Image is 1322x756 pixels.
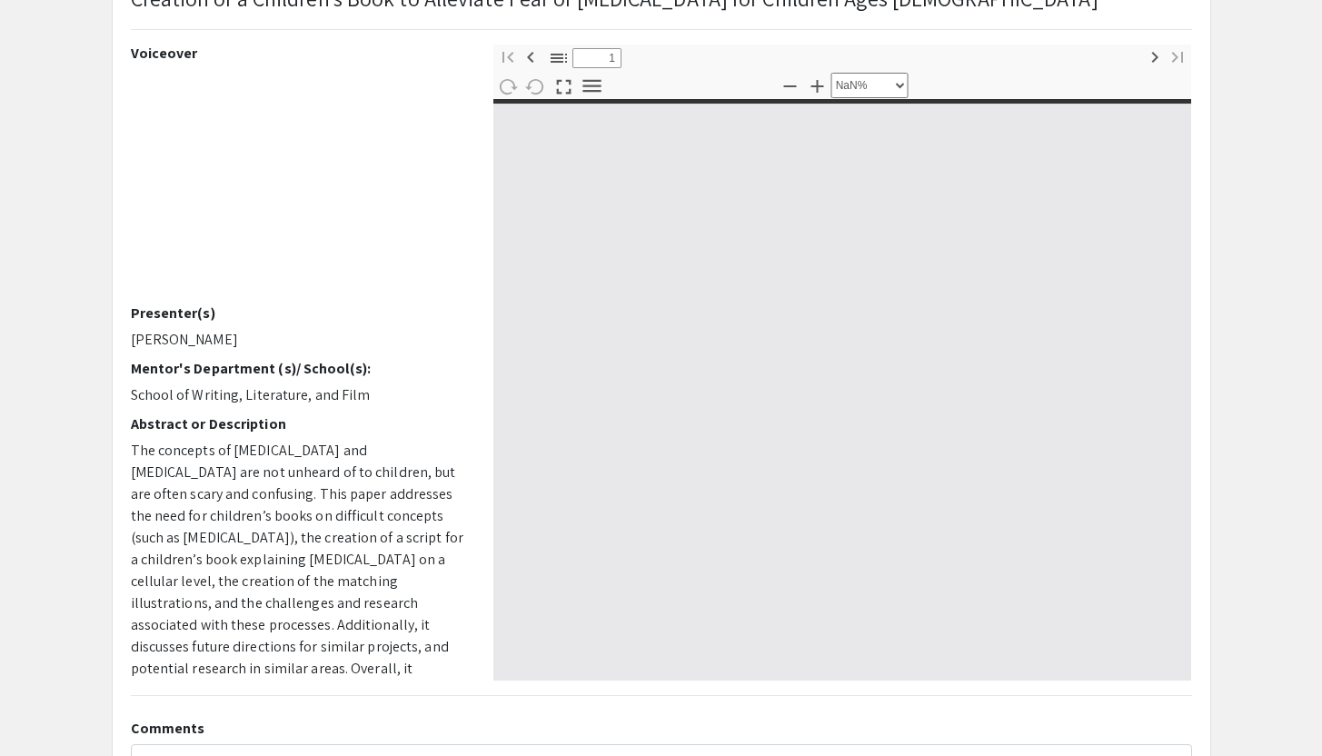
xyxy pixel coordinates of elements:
[131,304,466,322] h2: Presenter(s)
[543,45,574,71] button: Toggle Sidebar
[577,73,608,99] button: Tools
[131,360,466,377] h2: Mentor's Department (s)/ School(s):
[775,72,806,98] button: Zoom Out
[515,43,546,69] button: Previous Page
[831,73,909,98] select: Zoom
[131,45,466,62] h2: Voiceover
[521,73,552,99] button: Rotate Counterclockwise
[14,674,77,742] iframe: Chat
[802,72,833,98] button: Zoom In
[131,720,1192,737] h2: Comments
[1162,43,1193,69] button: Last page
[131,384,466,406] p: School of Writing, Literature, and Film
[549,72,580,98] button: Switch to Presentation Mode
[492,43,523,69] button: First page
[131,329,466,351] p: [PERSON_NAME]
[131,441,463,743] span: The concepts of [MEDICAL_DATA] and [MEDICAL_DATA] are not unheard of to children, but are often s...
[1139,43,1170,69] button: Next Page
[131,415,466,433] h2: Abstract or Description
[572,48,621,68] input: Page
[492,73,523,99] button: Rotate Clockwise
[131,69,466,304] iframe: YouTube video player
